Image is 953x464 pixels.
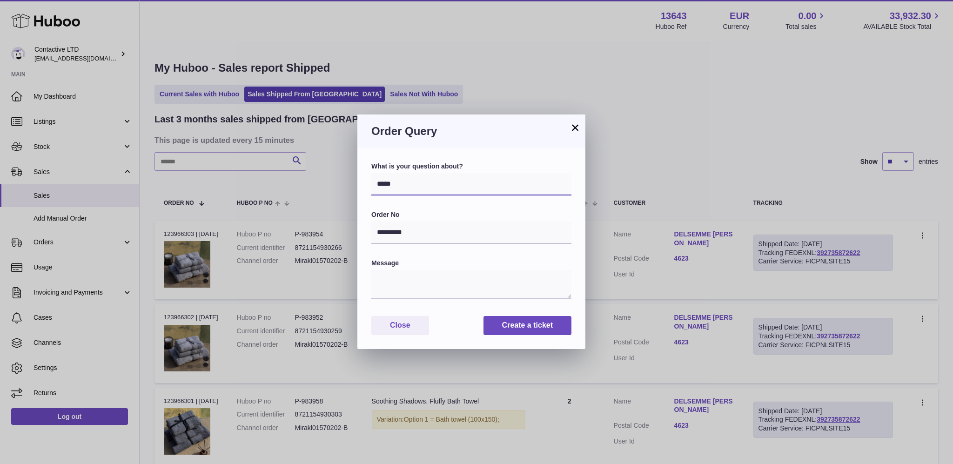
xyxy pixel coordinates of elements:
[371,259,571,268] label: Message
[371,210,571,219] label: Order No
[371,162,571,171] label: What is your question about?
[570,122,581,133] button: ×
[371,316,429,335] button: Close
[483,316,571,335] button: Create a ticket
[371,124,571,139] h3: Order Query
